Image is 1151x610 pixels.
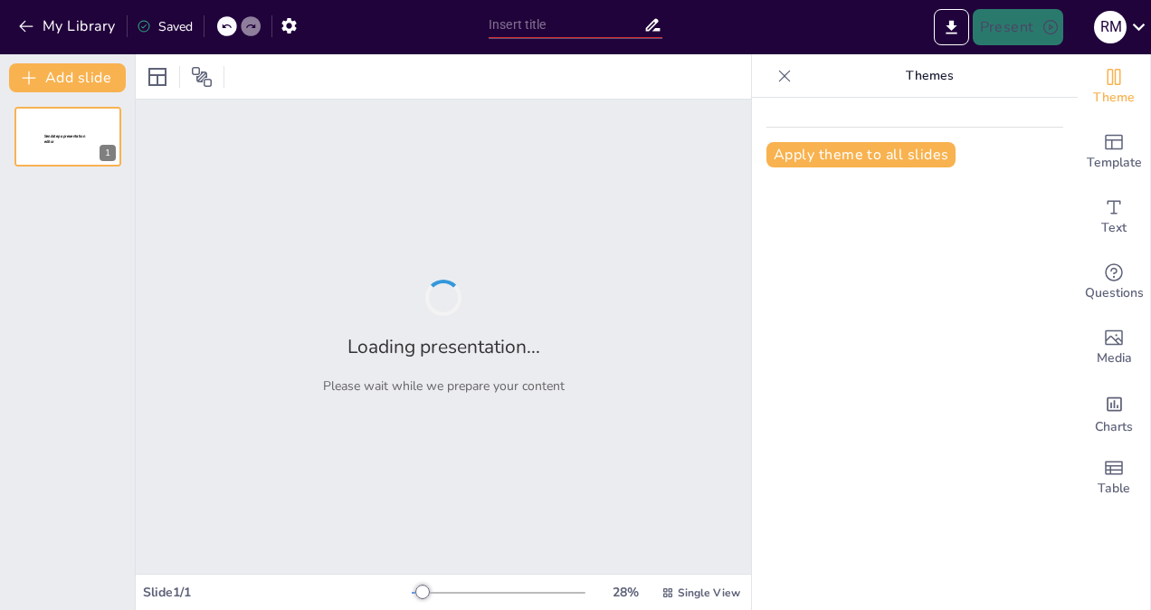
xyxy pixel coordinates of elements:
[137,18,193,35] div: Saved
[1078,54,1150,119] div: Change the overall theme
[1078,445,1150,510] div: Add a table
[1078,380,1150,445] div: Add charts and graphs
[100,145,116,161] div: 1
[489,12,643,38] input: Insert title
[1087,153,1142,173] span: Template
[1101,218,1127,238] span: Text
[143,584,412,601] div: Slide 1 / 1
[934,9,969,45] button: Export to PowerPoint
[604,584,647,601] div: 28 %
[799,54,1060,98] p: Themes
[1098,479,1130,499] span: Table
[678,586,740,600] span: Single View
[9,63,126,92] button: Add slide
[1078,119,1150,185] div: Add ready made slides
[323,377,565,395] p: Please wait while we prepare your content
[1078,185,1150,250] div: Add text boxes
[973,9,1063,45] button: Present
[1097,348,1132,368] span: Media
[44,134,85,144] span: Sendsteps presentation editor
[14,12,123,41] button: My Library
[1094,9,1127,45] button: R m
[766,142,956,167] button: Apply theme to all slides
[1095,417,1133,437] span: Charts
[1093,88,1135,108] span: Theme
[1085,283,1144,303] span: Questions
[191,66,213,88] span: Position
[347,334,540,359] h2: Loading presentation...
[143,62,172,91] div: Layout
[1078,315,1150,380] div: Add images, graphics, shapes or video
[1078,250,1150,315] div: Get real-time input from your audience
[1094,11,1127,43] div: R m
[14,107,121,167] div: 1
